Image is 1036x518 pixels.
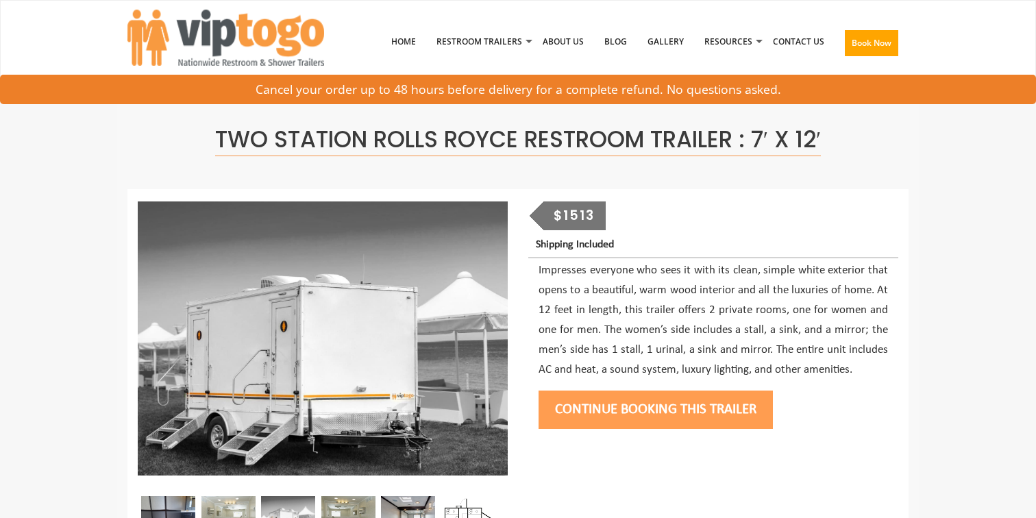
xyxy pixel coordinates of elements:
[835,6,909,86] a: Book Now
[539,391,773,429] button: Continue Booking this trailer
[381,6,426,77] a: Home
[532,6,594,77] a: About Us
[127,10,324,66] img: VIPTOGO
[215,123,821,156] span: Two Station Rolls Royce Restroom Trailer : 7′ x 12′
[426,6,532,77] a: Restroom Trailers
[694,6,763,77] a: Resources
[138,201,508,476] img: Side view of two station restroom trailer with separate doors for males and females
[594,6,637,77] a: Blog
[543,201,606,230] div: $1513
[539,261,888,380] p: Impresses everyone who sees it with its clean, simple white exterior that opens to a beautiful, w...
[536,236,898,254] p: Shipping Included
[981,463,1036,518] button: Live Chat
[845,30,898,56] button: Book Now
[763,6,835,77] a: Contact Us
[637,6,694,77] a: Gallery
[539,402,773,417] a: Continue Booking this trailer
